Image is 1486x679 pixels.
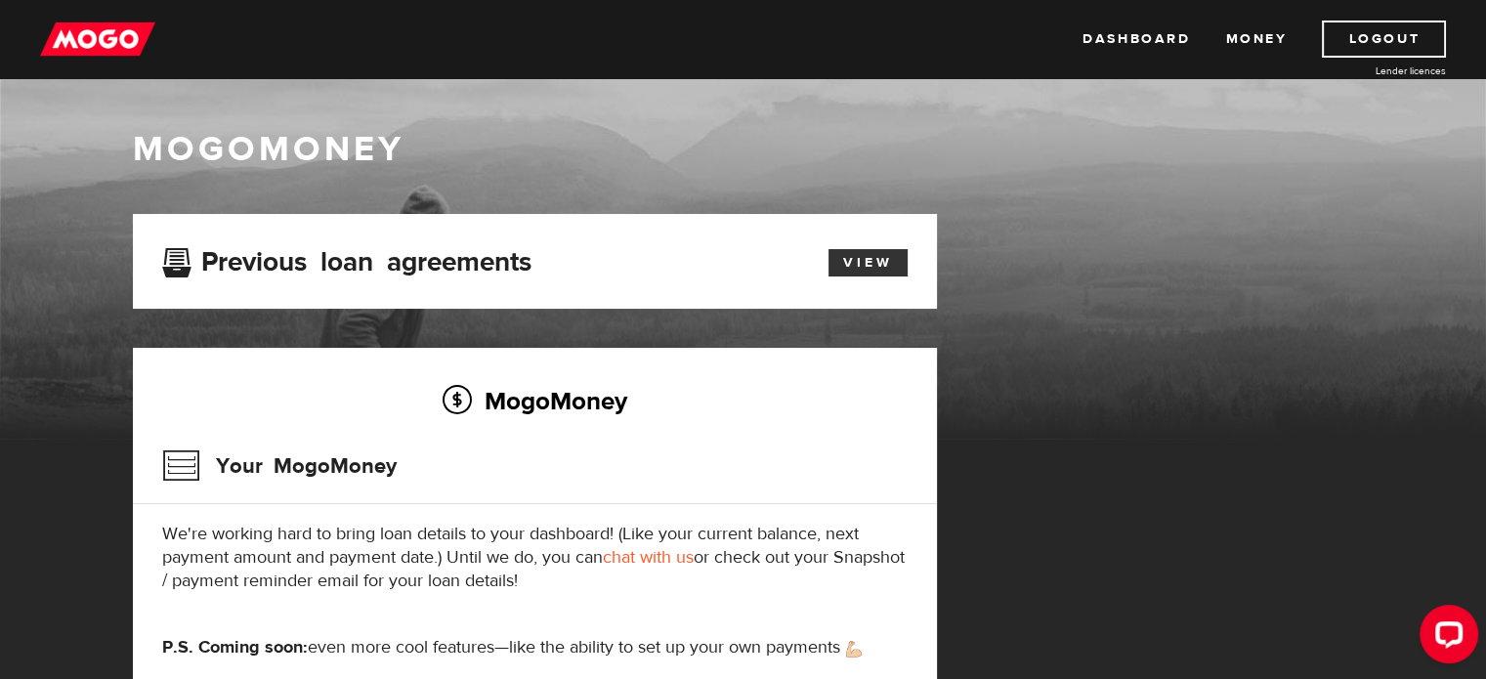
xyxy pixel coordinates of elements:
h3: Your MogoMoney [162,441,397,491]
h3: Previous loan agreements [162,246,531,272]
iframe: LiveChat chat widget [1404,597,1486,679]
a: Lender licences [1299,64,1446,78]
p: We're working hard to bring loan details to your dashboard! (Like your current balance, next paym... [162,523,908,593]
h1: MogoMoney [133,129,1354,170]
a: View [828,249,908,276]
h2: MogoMoney [162,380,908,421]
img: mogo_logo-11ee424be714fa7cbb0f0f49df9e16ec.png [40,21,155,58]
a: Dashboard [1083,21,1190,58]
a: Money [1225,21,1287,58]
a: Logout [1322,21,1446,58]
a: chat with us [603,546,694,569]
p: even more cool features—like the ability to set up your own payments [162,636,908,659]
img: strong arm emoji [846,641,862,658]
strong: P.S. Coming soon: [162,636,308,658]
